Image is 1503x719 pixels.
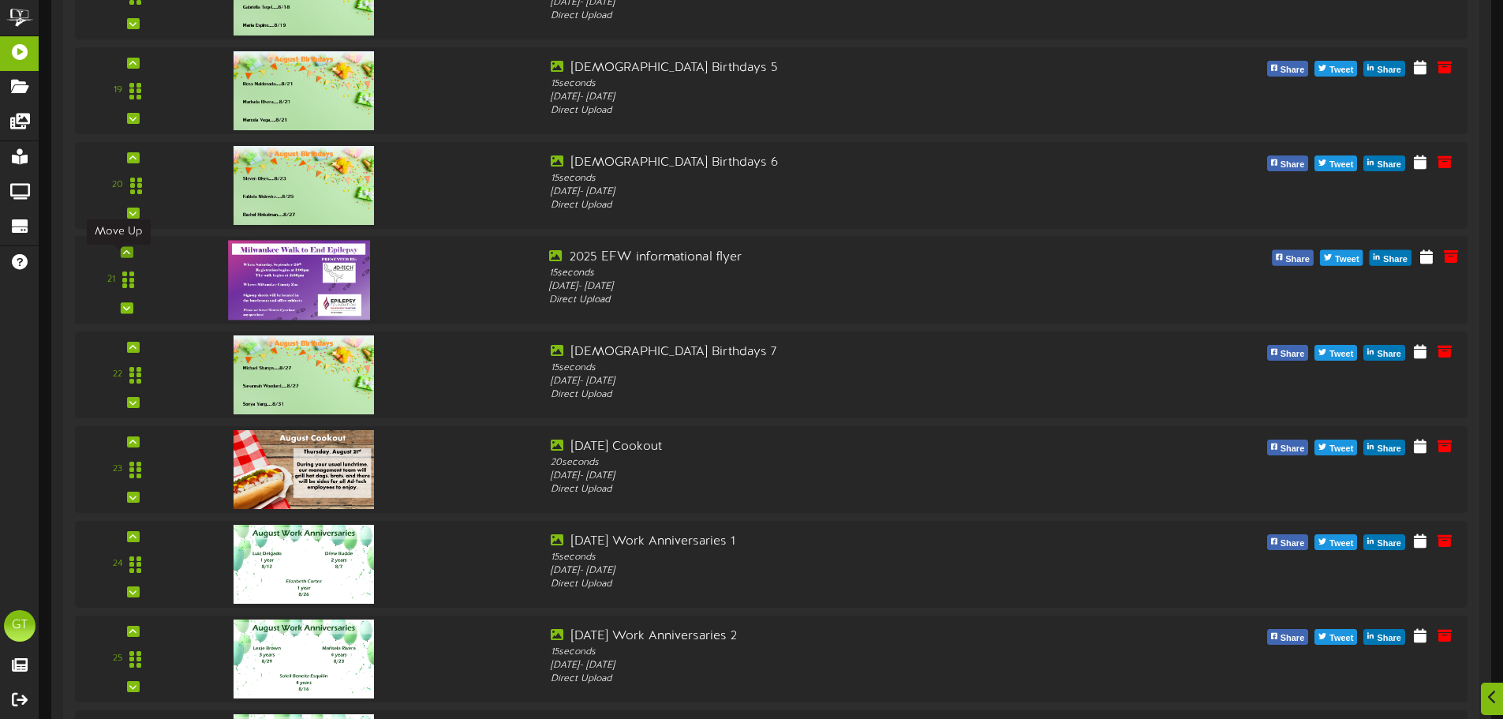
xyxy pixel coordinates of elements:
[1374,440,1404,458] span: Share
[1267,155,1309,171] button: Share
[1363,440,1405,455] button: Share
[551,533,1107,551] div: [DATE] Work Anniversaries 1
[1320,250,1363,266] button: Tweet
[1332,251,1363,268] span: Tweet
[234,335,374,414] img: bd967d76-6b78-47c4-a2ab-56a0d28d03e8.png
[1370,250,1411,266] button: Share
[551,672,1107,686] div: Direct Upload
[551,646,1107,659] div: 15 seconds
[549,266,1111,279] div: 15 seconds
[113,557,122,571] div: 24
[1277,535,1308,552] span: Share
[113,462,122,476] div: 23
[551,578,1107,591] div: Direct Upload
[551,91,1107,104] div: [DATE] - [DATE]
[1363,61,1405,77] button: Share
[1363,629,1405,645] button: Share
[551,551,1107,564] div: 15 seconds
[1326,156,1356,174] span: Tweet
[112,178,123,192] div: 20
[551,9,1107,23] div: Direct Upload
[1314,440,1357,455] button: Tweet
[114,84,122,97] div: 19
[549,248,1111,266] div: 2025 EFW informational flyer
[551,470,1107,483] div: [DATE] - [DATE]
[1374,156,1404,174] span: Share
[1277,156,1308,174] span: Share
[551,77,1107,91] div: 15 seconds
[1363,534,1405,550] button: Share
[551,59,1107,77] div: [DEMOGRAPHIC_DATA] Birthdays 5
[1267,534,1309,550] button: Share
[107,273,115,286] div: 21
[234,51,374,130] img: c1d3a7ce-58ea-40f9-8df4-32e1abae806e.png
[4,610,36,642] div: GT
[1314,534,1357,550] button: Tweet
[551,438,1107,456] div: [DATE] Cookout
[113,652,122,665] div: 25
[1314,345,1357,361] button: Tweet
[1374,630,1404,647] span: Share
[1277,630,1308,647] span: Share
[1326,440,1356,458] span: Tweet
[1267,345,1309,361] button: Share
[551,456,1107,470] div: 20 seconds
[551,154,1107,172] div: [DEMOGRAPHIC_DATA] Birthdays 6
[1363,155,1405,171] button: Share
[551,375,1107,388] div: [DATE] - [DATE]
[551,564,1107,578] div: [DATE] - [DATE]
[234,525,374,604] img: c23a403a-5e21-482a-81ef-6be5cd8ef0ca.png
[551,104,1107,118] div: Direct Upload
[551,388,1107,402] div: Direct Upload
[1277,440,1308,458] span: Share
[551,659,1107,672] div: [DATE] - [DATE]
[1267,629,1309,645] button: Share
[1277,62,1308,79] span: Share
[113,368,122,381] div: 22
[1272,250,1314,266] button: Share
[551,483,1107,496] div: Direct Upload
[234,620,374,698] img: 71719066-622e-45a7-b89f-35c96b309c01.png
[551,361,1107,375] div: 15 seconds
[1282,251,1313,268] span: Share
[1267,61,1309,77] button: Share
[551,343,1107,361] div: [DEMOGRAPHIC_DATA] Birthdays 7
[549,294,1111,307] div: Direct Upload
[1374,535,1404,552] span: Share
[551,172,1107,185] div: 15 seconds
[1314,629,1357,645] button: Tweet
[1314,61,1357,77] button: Tweet
[1374,346,1404,363] span: Share
[228,240,370,320] img: e5dc7b46-0b6c-4865-a949-8310ea6847ad.png
[234,146,374,225] img: be2e7c51-e218-4ee3-8991-faf08d5f1435.png
[551,185,1107,199] div: [DATE] - [DATE]
[1374,62,1404,79] span: Share
[1326,62,1356,79] span: Tweet
[551,627,1107,646] div: [DATE] Work Anniversaries 2
[1277,346,1308,363] span: Share
[549,280,1111,294] div: [DATE] - [DATE]
[1267,440,1309,455] button: Share
[1314,155,1357,171] button: Tweet
[1326,346,1356,363] span: Tweet
[234,430,374,509] img: 45ea8425-b164-48cb-b68f-d9b6f5348b59.png
[1326,535,1356,552] span: Tweet
[551,199,1107,212] div: Direct Upload
[1380,251,1411,268] span: Share
[1326,630,1356,647] span: Tweet
[1363,345,1405,361] button: Share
